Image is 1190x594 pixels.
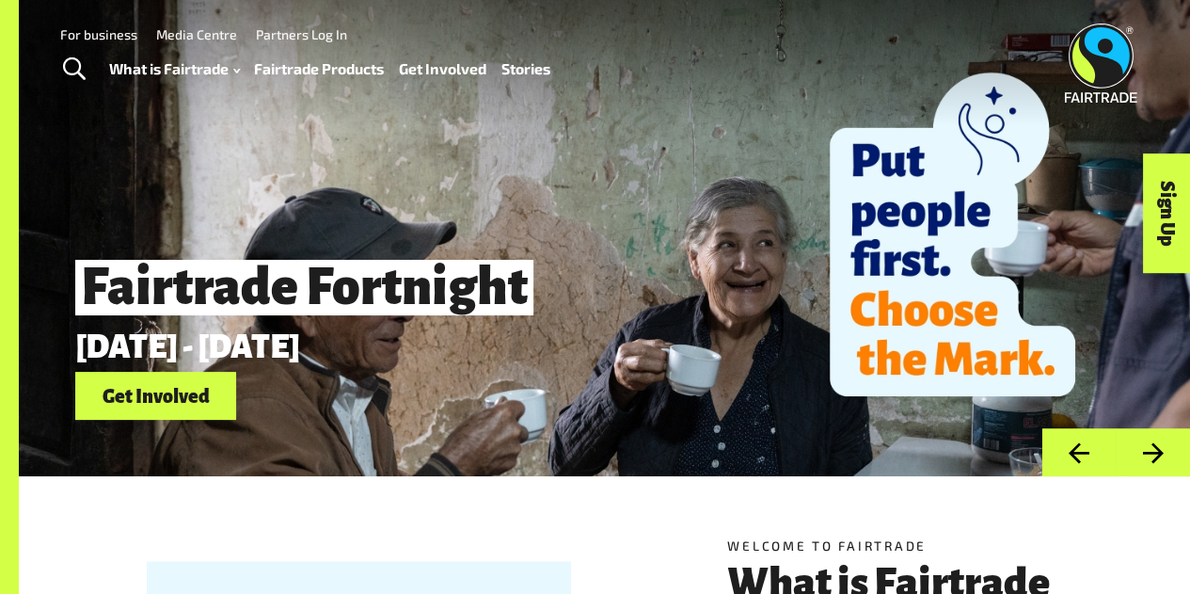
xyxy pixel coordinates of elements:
a: Get Involved [75,372,236,420]
button: Next [1116,428,1190,476]
button: Previous [1041,428,1116,476]
a: Get Involved [399,56,486,82]
a: Partners Log In [256,26,347,42]
a: What is Fairtrade [109,56,240,82]
p: [DATE] - [DATE] [75,329,954,365]
a: Toggle Search [51,46,97,93]
a: Media Centre [156,26,237,42]
a: For business [60,26,137,42]
a: Fairtrade Products [254,56,384,82]
img: Fairtrade Australia New Zealand logo [1065,24,1137,103]
span: Fairtrade Fortnight [75,260,533,315]
h5: Welcome to Fairtrade [727,537,1062,555]
a: Stories [501,56,550,82]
